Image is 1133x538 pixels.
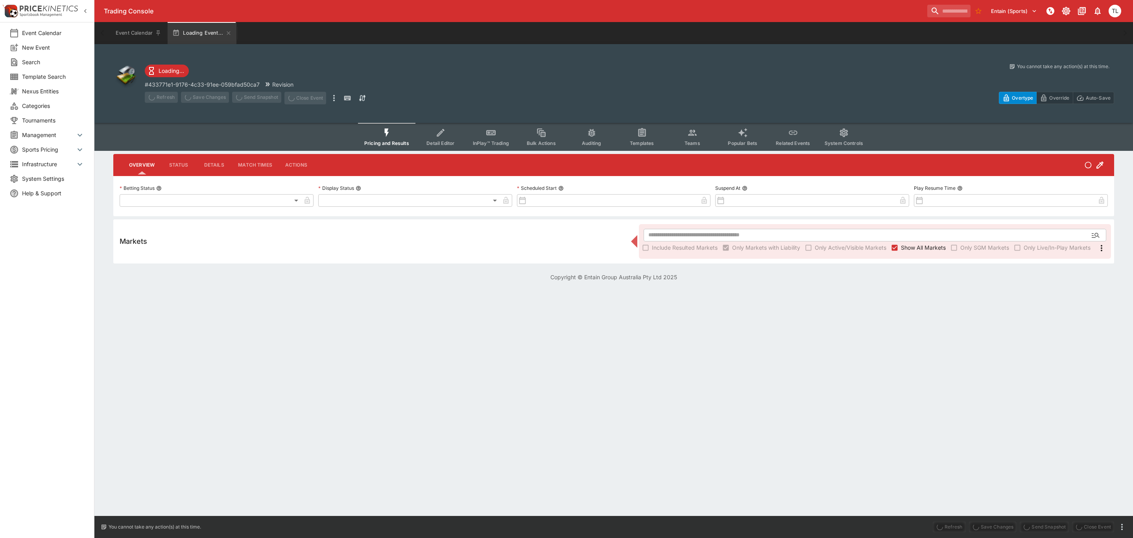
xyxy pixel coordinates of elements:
p: Auto-Save [1086,94,1111,102]
span: Show All Markets [901,243,946,252]
p: Revision [272,80,293,89]
button: Event Calendar [111,22,166,44]
button: Loading Event... [168,22,236,44]
span: Teams [685,140,700,146]
button: Details [196,156,232,174]
span: Help & Support [22,189,85,197]
span: Templates [630,140,654,146]
p: Betting Status [120,185,155,191]
span: New Event [22,43,85,52]
div: Event type filters [358,123,869,151]
button: Select Tenant [986,5,1042,17]
button: Toggle light/dark mode [1059,4,1073,18]
span: Template Search [22,72,85,81]
span: Detail Editor [426,140,454,146]
button: Auto-Save [1073,92,1114,104]
span: Related Events [776,140,810,146]
button: more [1117,522,1127,532]
p: Overtype [1012,94,1033,102]
p: Override [1049,94,1069,102]
span: Auditing [582,140,601,146]
span: Sports Pricing [22,145,75,154]
span: Only SGM Markets [960,243,1009,252]
span: Only Markets with Liability [732,243,800,252]
button: Betting Status [156,186,162,191]
button: more [329,92,339,104]
span: Search [22,58,85,66]
svg: More [1097,243,1106,253]
p: Suspend At [715,185,740,191]
p: Scheduled Start [517,185,557,191]
span: Tournaments [22,116,85,124]
span: Only Active/Visible Markets [815,243,886,252]
button: Scheduled Start [558,186,564,191]
p: You cannot take any action(s) at this time. [1017,63,1109,70]
p: Display Status [318,185,354,191]
div: Start From [999,92,1114,104]
span: Only Live/In-Play Markets [1024,243,1091,252]
span: Include Resulted Markets [652,243,718,252]
span: Popular Bets [728,140,757,146]
img: Sportsbook Management [20,13,62,17]
p: Copy To Clipboard [145,80,260,89]
button: Display Status [356,186,361,191]
p: You cannot take any action(s) at this time. [109,523,201,531]
p: Copyright © Entain Group Australia Pty Ltd 2025 [94,273,1133,281]
button: Open [1089,228,1103,242]
span: System Settings [22,174,85,183]
span: Event Calendar [22,29,85,37]
button: Status [161,156,196,174]
button: Override [1036,92,1073,104]
button: Actions [279,156,314,174]
span: Nexus Entities [22,87,85,95]
button: NOT Connected to PK [1043,4,1057,18]
span: InPlay™ Trading [473,140,509,146]
button: Documentation [1075,4,1089,18]
span: Infrastructure [22,160,75,168]
span: Categories [22,102,85,110]
button: Play Resume Time [957,186,963,191]
button: Suspend At [742,186,747,191]
div: Trent Lewis [1109,5,1121,17]
button: No Bookmarks [972,5,985,17]
span: Management [22,131,75,139]
img: PriceKinetics [20,6,78,11]
button: Overview [123,156,161,174]
button: Match Times [232,156,279,174]
input: search [927,5,971,17]
span: Bulk Actions [527,140,556,146]
button: Overtype [999,92,1037,104]
p: Loading... [159,67,184,75]
button: Trent Lewis [1106,2,1124,20]
button: Notifications [1091,4,1105,18]
h5: Markets [120,237,147,246]
span: Pricing and Results [364,140,409,146]
img: other.png [113,63,138,88]
p: Play Resume Time [914,185,956,191]
img: PriceKinetics Logo [2,3,18,19]
span: System Controls [825,140,863,146]
div: Trading Console [104,7,924,15]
